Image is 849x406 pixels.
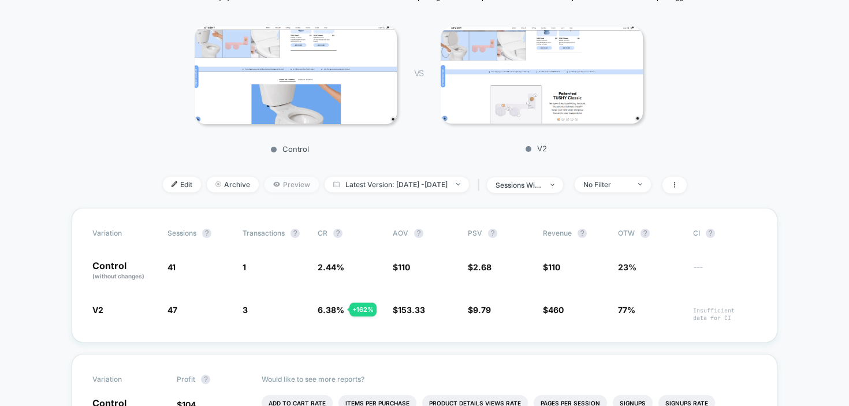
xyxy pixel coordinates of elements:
[543,305,564,315] span: $
[693,307,757,322] span: Insufficient data for CI
[398,262,410,272] span: 110
[414,68,423,78] span: VS
[706,229,715,238] button: ?
[393,262,410,272] span: $
[543,229,572,237] span: Revenue
[693,264,757,281] span: ---
[618,262,636,272] span: 23%
[638,183,642,185] img: end
[167,229,196,237] span: Sessions
[201,375,210,384] button: ?
[488,229,497,238] button: ?
[92,261,156,281] p: Control
[163,177,201,192] span: Edit
[583,180,630,189] div: No Filter
[333,181,340,187] img: calendar
[207,177,259,192] span: Archive
[265,177,319,192] span: Preview
[693,229,757,238] span: CI
[325,177,469,192] span: Latest Version: [DATE] - [DATE]
[167,305,177,315] span: 47
[543,262,560,272] span: $
[618,229,682,238] span: OTW
[468,262,491,272] span: $
[167,262,176,272] span: 41
[473,262,491,272] span: 2.68
[550,184,554,186] img: end
[291,229,300,238] button: ?
[441,27,643,124] img: V2 main
[243,262,246,272] span: 1
[468,305,491,315] span: $
[496,181,542,189] div: sessions with impression
[318,262,344,272] span: 2.44 %
[262,375,757,383] p: Would like to see more reports?
[435,144,637,153] p: V2
[243,305,248,315] span: 3
[456,183,460,185] img: end
[177,375,195,383] span: Profit
[202,229,211,238] button: ?
[333,229,342,238] button: ?
[473,305,491,315] span: 9.79
[475,177,487,193] span: |
[548,262,560,272] span: 110
[349,303,377,316] div: + 162 %
[393,305,425,315] span: $
[172,181,177,187] img: edit
[548,305,564,315] span: 460
[318,229,327,237] span: CR
[393,229,408,237] span: AOV
[92,273,144,280] span: (without changes)
[641,229,650,238] button: ?
[468,229,482,237] span: PSV
[398,305,425,315] span: 153.33
[189,144,391,154] p: Control
[92,375,156,384] span: Variation
[243,229,285,237] span: Transactions
[414,229,423,238] button: ?
[318,305,344,315] span: 6.38 %
[215,181,221,187] img: end
[195,26,397,124] img: Control main
[92,229,156,238] span: Variation
[618,305,635,315] span: 77%
[92,305,103,315] span: V2
[578,229,587,238] button: ?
